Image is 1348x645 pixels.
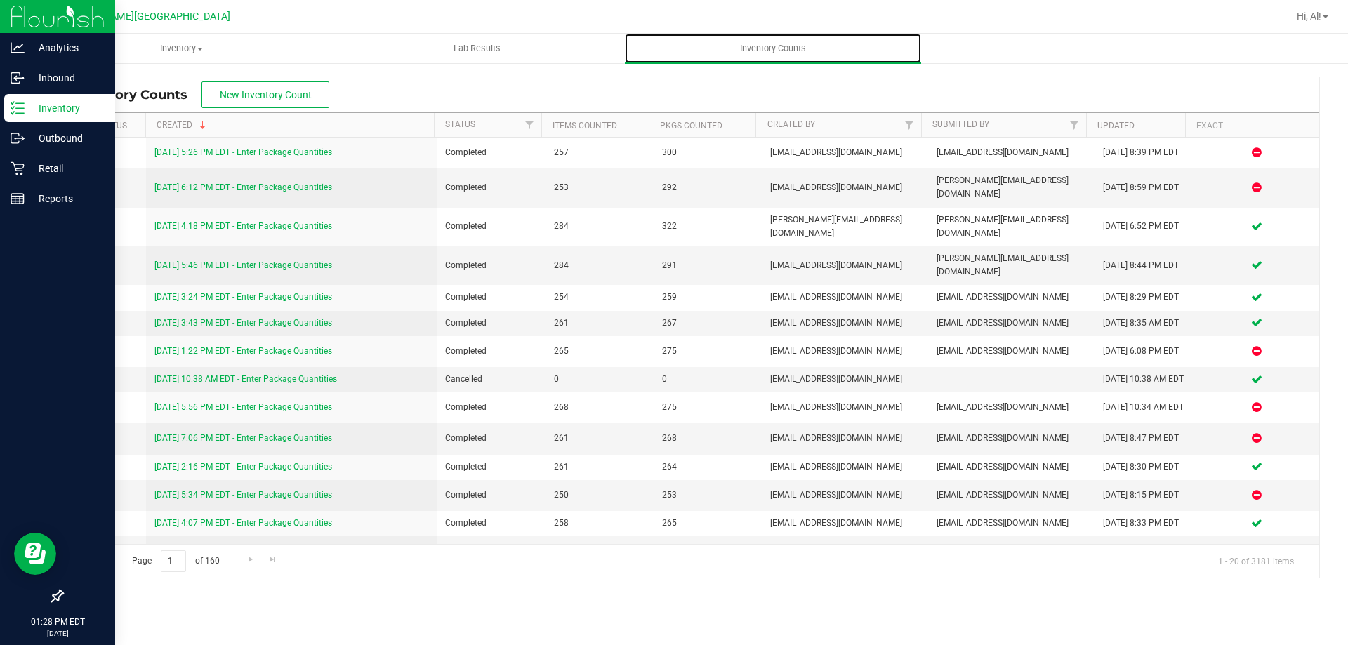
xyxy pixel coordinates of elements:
[770,460,920,474] span: [EMAIL_ADDRESS][DOMAIN_NAME]
[662,220,753,233] span: 322
[660,121,722,131] a: Pkgs Counted
[662,460,753,474] span: 264
[1103,488,1186,502] div: [DATE] 8:15 PM EDT
[770,373,920,386] span: [EMAIL_ADDRESS][DOMAIN_NAME]
[770,213,920,240] span: [PERSON_NAME][EMAIL_ADDRESS][DOMAIN_NAME]
[1103,220,1186,233] div: [DATE] 6:52 PM EDT
[154,518,332,528] a: [DATE] 4:07 PM EDT - Enter Package Quantities
[770,345,920,358] span: [EMAIL_ADDRESS][DOMAIN_NAME]
[445,460,536,474] span: Completed
[445,317,536,330] span: Completed
[445,432,536,445] span: Completed
[937,488,1086,502] span: [EMAIL_ADDRESS][DOMAIN_NAME]
[662,146,753,159] span: 300
[445,401,536,414] span: Completed
[57,11,230,22] span: [PERSON_NAME][GEOGRAPHIC_DATA]
[445,345,536,358] span: Completed
[1103,373,1186,386] div: [DATE] 10:38 AM EDT
[120,550,231,572] span: Page of 160
[154,147,332,157] a: [DATE] 5:26 PM EDT - Enter Package Quantities
[154,346,332,356] a: [DATE] 1:22 PM EDT - Enter Package Quantities
[11,41,25,55] inline-svg: Analytics
[662,317,753,330] span: 267
[25,160,109,177] p: Retail
[154,374,337,384] a: [DATE] 10:38 AM EDT - Enter Package Quantities
[445,291,536,304] span: Completed
[73,87,201,102] span: Inventory Counts
[767,119,815,129] a: Created By
[662,345,753,358] span: 275
[662,259,753,272] span: 291
[1097,121,1135,131] a: Updated
[554,432,645,445] span: 261
[25,39,109,56] p: Analytics
[34,34,329,63] a: Inventory
[445,181,536,194] span: Completed
[11,131,25,145] inline-svg: Outbound
[11,71,25,85] inline-svg: Inbound
[554,291,645,304] span: 254
[937,213,1086,240] span: [PERSON_NAME][EMAIL_ADDRESS][DOMAIN_NAME]
[154,292,332,302] a: [DATE] 3:24 PM EDT - Enter Package Quantities
[263,550,283,569] a: Go to the last page
[937,432,1086,445] span: [EMAIL_ADDRESS][DOMAIN_NAME]
[662,291,753,304] span: 259
[937,345,1086,358] span: [EMAIL_ADDRESS][DOMAIN_NAME]
[1103,432,1186,445] div: [DATE] 8:47 PM EDT
[770,488,920,502] span: [EMAIL_ADDRESS][DOMAIN_NAME]
[897,113,920,137] a: Filter
[770,317,920,330] span: [EMAIL_ADDRESS][DOMAIN_NAME]
[662,181,753,194] span: 292
[937,252,1086,279] span: [PERSON_NAME][EMAIL_ADDRESS][DOMAIN_NAME]
[154,318,332,328] a: [DATE] 3:43 PM EDT - Enter Package Quantities
[154,182,332,192] a: [DATE] 6:12 PM EDT - Enter Package Quantities
[1103,181,1186,194] div: [DATE] 8:59 PM EDT
[770,432,920,445] span: [EMAIL_ADDRESS][DOMAIN_NAME]
[1103,401,1186,414] div: [DATE] 10:34 AM EDT
[721,42,825,55] span: Inventory Counts
[154,490,332,500] a: [DATE] 5:34 PM EDT - Enter Package Quantities
[554,488,645,502] span: 250
[553,121,617,131] a: Items Counted
[662,488,753,502] span: 253
[662,517,753,530] span: 265
[435,42,520,55] span: Lab Results
[6,628,109,639] p: [DATE]
[937,460,1086,474] span: [EMAIL_ADDRESS][DOMAIN_NAME]
[445,517,536,530] span: Completed
[240,550,260,569] a: Go to the next page
[445,146,536,159] span: Completed
[25,130,109,147] p: Outbound
[554,259,645,272] span: 284
[554,517,645,530] span: 258
[14,533,56,575] iframe: Resource center
[554,373,645,386] span: 0
[662,401,753,414] span: 275
[1103,291,1186,304] div: [DATE] 8:29 PM EDT
[154,433,332,443] a: [DATE] 7:06 PM EDT - Enter Package Quantities
[518,113,541,137] a: Filter
[770,517,920,530] span: [EMAIL_ADDRESS][DOMAIN_NAME]
[770,181,920,194] span: [EMAIL_ADDRESS][DOMAIN_NAME]
[11,161,25,175] inline-svg: Retail
[937,174,1086,201] span: [PERSON_NAME][EMAIL_ADDRESS][DOMAIN_NAME]
[554,146,645,159] span: 257
[154,402,332,412] a: [DATE] 5:56 PM EDT - Enter Package Quantities
[1297,11,1321,22] span: Hi, Al!
[25,100,109,117] p: Inventory
[11,101,25,115] inline-svg: Inventory
[1103,259,1186,272] div: [DATE] 8:44 PM EDT
[554,401,645,414] span: 268
[937,291,1086,304] span: [EMAIL_ADDRESS][DOMAIN_NAME]
[937,517,1086,530] span: [EMAIL_ADDRESS][DOMAIN_NAME]
[1103,317,1186,330] div: [DATE] 8:35 AM EDT
[25,190,109,207] p: Reports
[554,345,645,358] span: 265
[154,462,332,472] a: [DATE] 2:16 PM EDT - Enter Package Quantities
[154,260,332,270] a: [DATE] 5:46 PM EDT - Enter Package Quantities
[662,373,753,386] span: 0
[201,81,329,108] button: New Inventory Count
[25,69,109,86] p: Inbound
[220,89,312,100] span: New Inventory Count
[1185,113,1309,138] th: Exact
